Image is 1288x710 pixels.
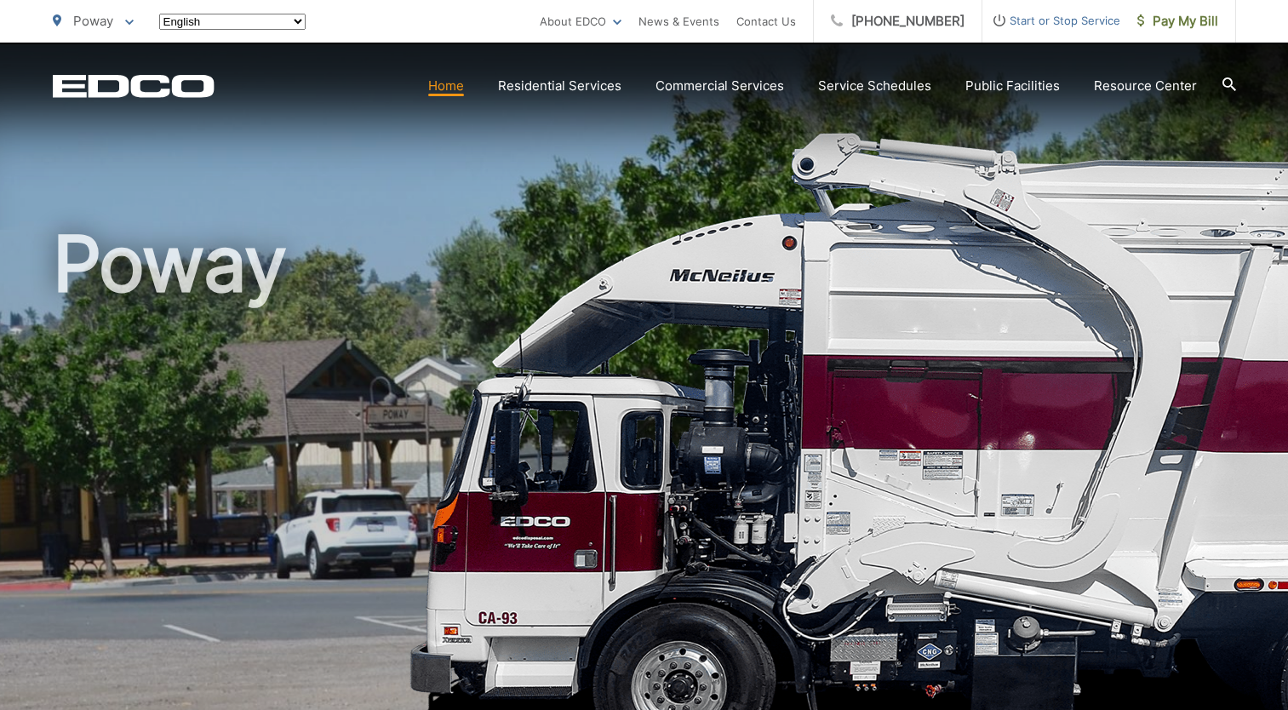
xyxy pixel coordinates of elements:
[638,11,719,31] a: News & Events
[53,74,215,98] a: EDCD logo. Return to the homepage.
[540,11,621,31] a: About EDCO
[1094,76,1197,96] a: Resource Center
[965,76,1060,96] a: Public Facilities
[655,76,784,96] a: Commercial Services
[159,14,306,30] select: Select a language
[428,76,464,96] a: Home
[818,76,931,96] a: Service Schedules
[1137,11,1218,31] span: Pay My Bill
[736,11,796,31] a: Contact Us
[498,76,621,96] a: Residential Services
[73,13,113,29] span: Poway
